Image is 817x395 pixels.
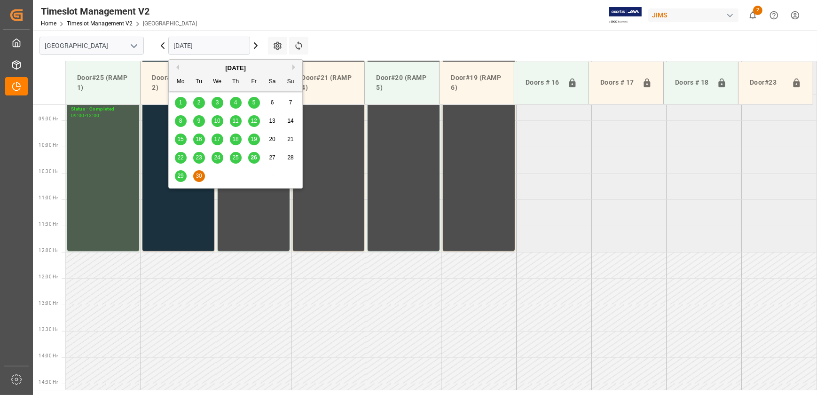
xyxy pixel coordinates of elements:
div: Choose Sunday, September 14th, 2025 [285,115,297,127]
span: 12:30 Hr [39,274,58,279]
div: Door#21 (RAMP 4) [298,69,357,96]
span: 27 [269,154,275,161]
span: 6 [271,99,274,106]
span: 16 [196,136,202,142]
div: Choose Thursday, September 11th, 2025 [230,115,242,127]
div: Choose Friday, September 12th, 2025 [248,115,260,127]
div: Choose Sunday, September 7th, 2025 [285,97,297,109]
div: Tu [193,76,205,88]
span: 4 [234,99,237,106]
span: 7 [289,99,292,106]
div: Choose Saturday, September 13th, 2025 [267,115,278,127]
span: 23 [196,154,202,161]
span: 20 [269,136,275,142]
div: month 2025-09 [172,94,300,185]
button: Help Center [763,5,785,26]
div: Choose Tuesday, September 2nd, 2025 [193,97,205,109]
a: Home [41,20,56,27]
div: Doors # 16 [522,74,564,92]
div: Choose Saturday, September 20th, 2025 [267,134,278,145]
span: 29 [177,173,183,179]
button: Next Month [292,64,298,70]
span: 10:00 Hr [39,142,58,148]
div: Doors # 18 [671,74,713,92]
div: Door#19 (RAMP 6) [447,69,506,96]
div: Su [285,76,297,88]
div: Fr [248,76,260,88]
div: Choose Tuesday, September 23rd, 2025 [193,152,205,164]
input: DD.MM.YYYY [168,37,250,55]
div: Timeslot Management V2 [41,4,197,18]
button: open menu [126,39,141,53]
div: Choose Wednesday, September 17th, 2025 [212,134,223,145]
div: Choose Tuesday, September 9th, 2025 [193,115,205,127]
input: Type to search/select [39,37,144,55]
span: 26 [251,154,257,161]
div: Status - Completed [71,105,135,113]
div: Mo [175,76,187,88]
span: 13 [269,118,275,124]
span: 11:00 Hr [39,195,58,200]
div: Choose Tuesday, September 16th, 2025 [193,134,205,145]
span: 1 [179,99,182,106]
span: 11:30 Hr [39,221,58,227]
div: 09:00 [71,113,85,118]
span: 19 [251,136,257,142]
span: 14:00 Hr [39,353,58,358]
button: JIMS [648,6,742,24]
div: Choose Monday, September 1st, 2025 [175,97,187,109]
div: Door#24 (RAMP 2) [148,69,207,96]
span: 25 [232,154,238,161]
span: 14:30 Hr [39,379,58,385]
div: Choose Thursday, September 18th, 2025 [230,134,242,145]
span: 2 [753,6,762,15]
span: 10 [214,118,220,124]
span: 22 [177,154,183,161]
span: 09:30 Hr [39,116,58,121]
span: 13:30 Hr [39,327,58,332]
span: 12:00 Hr [39,248,58,253]
span: 18 [232,136,238,142]
button: Previous Month [173,64,179,70]
span: 17 [214,136,220,142]
span: 28 [287,154,293,161]
span: 9 [197,118,201,124]
div: Choose Saturday, September 27th, 2025 [267,152,278,164]
div: Choose Monday, September 22nd, 2025 [175,152,187,164]
div: Choose Wednesday, September 3rd, 2025 [212,97,223,109]
div: Choose Friday, September 19th, 2025 [248,134,260,145]
a: Timeslot Management V2 [67,20,133,27]
img: Exertis%20JAM%20-%20Email%20Logo.jpg_1722504956.jpg [609,7,642,24]
div: Choose Monday, September 29th, 2025 [175,170,187,182]
span: 11 [232,118,238,124]
span: 14 [287,118,293,124]
div: Door#20 (RAMP 5) [372,69,432,96]
div: 12:00 [86,113,100,118]
div: Choose Wednesday, September 24th, 2025 [212,152,223,164]
span: 24 [214,154,220,161]
span: 5 [252,99,256,106]
div: Choose Wednesday, September 10th, 2025 [212,115,223,127]
div: Sa [267,76,278,88]
div: Choose Thursday, September 4th, 2025 [230,97,242,109]
span: 10:30 Hr [39,169,58,174]
span: 12 [251,118,257,124]
span: 3 [216,99,219,106]
span: 8 [179,118,182,124]
span: 2 [197,99,201,106]
div: Choose Thursday, September 25th, 2025 [230,152,242,164]
div: Choose Friday, September 5th, 2025 [248,97,260,109]
div: Choose Sunday, September 21st, 2025 [285,134,297,145]
button: show 2 new notifications [742,5,763,26]
div: Choose Monday, September 15th, 2025 [175,134,187,145]
div: Doors # 17 [597,74,638,92]
div: Choose Friday, September 26th, 2025 [248,152,260,164]
span: 21 [287,136,293,142]
div: Door#25 (RAMP 1) [73,69,133,96]
div: We [212,76,223,88]
div: Choose Sunday, September 28th, 2025 [285,152,297,164]
span: 15 [177,136,183,142]
div: JIMS [648,8,738,22]
div: Choose Tuesday, September 30th, 2025 [193,170,205,182]
div: [DATE] [169,63,302,73]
